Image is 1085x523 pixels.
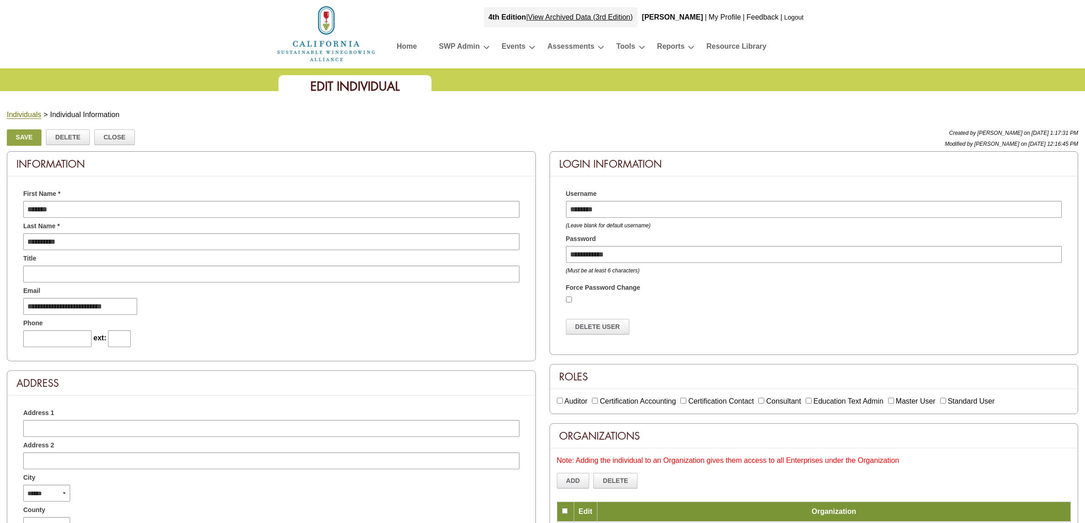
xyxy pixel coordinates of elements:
b: [PERSON_NAME] [642,13,703,21]
label: Standard User [948,397,995,405]
label: Education Text Admin [813,397,884,405]
span: Title [23,254,36,263]
label: Auditor [565,397,588,405]
span: County [23,505,45,515]
span: Address 1 [23,408,54,418]
div: Roles [550,364,1078,389]
a: Individuals [7,111,41,119]
div: | [484,7,638,27]
td: Organization [597,502,1070,522]
span: Last Name * [23,221,60,231]
div: Organizations [550,424,1078,448]
span: Password [566,234,596,244]
span: Username [566,189,597,199]
div: | [704,7,708,27]
span: First Name * [23,189,61,199]
div: | [742,7,746,27]
td: Edit [574,502,597,522]
div: (Must be at least 6 characters) [566,267,640,275]
label: Master User [896,397,936,405]
div: Address [7,371,535,395]
div: Login Information [550,152,1078,176]
a: Delete User [566,319,629,334]
strong: 4th Edition [489,13,526,21]
label: Force Password Change [566,283,640,292]
a: Home [276,29,376,37]
a: Assessments [547,40,594,56]
span: Phone [23,318,43,328]
a: Events [502,40,525,56]
a: Save [7,129,41,146]
a: Add [557,473,590,488]
a: Logout [784,14,804,21]
a: SWP Admin [439,40,480,56]
label: Certification Accounting [600,397,676,405]
span: > [44,111,48,118]
label: Certification Contact [688,397,754,405]
span: ext: [93,334,106,342]
span: City [23,473,35,482]
div: Note: Adding the individual to an Organization gives them access to all Enterprises under the Org... [557,455,1071,466]
div: | [780,7,783,27]
span: Created by [PERSON_NAME] on [DATE] 1:17:31 PM Modified by [PERSON_NAME] on [DATE] 12:16:45 PM [945,130,1078,147]
a: Reports [657,40,684,56]
a: My Profile [709,13,741,21]
a: Delete [46,129,90,145]
div: (Leave blank for default username) [566,221,651,230]
img: logo_cswa2x.png [276,5,376,63]
span: Edit Individual [310,78,400,94]
span: Individual Information [50,111,119,118]
a: View Archived Data (3rd Edition) [528,13,633,21]
a: Tools [616,40,635,56]
a: Close [94,129,135,145]
a: Resource Library [706,40,766,56]
label: Consultant [766,397,801,405]
a: Delete [593,473,637,488]
a: Feedback [746,13,778,21]
span: Address 2 [23,441,54,450]
a: Home [397,40,417,56]
span: Email [23,286,40,296]
div: Information [7,152,535,176]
